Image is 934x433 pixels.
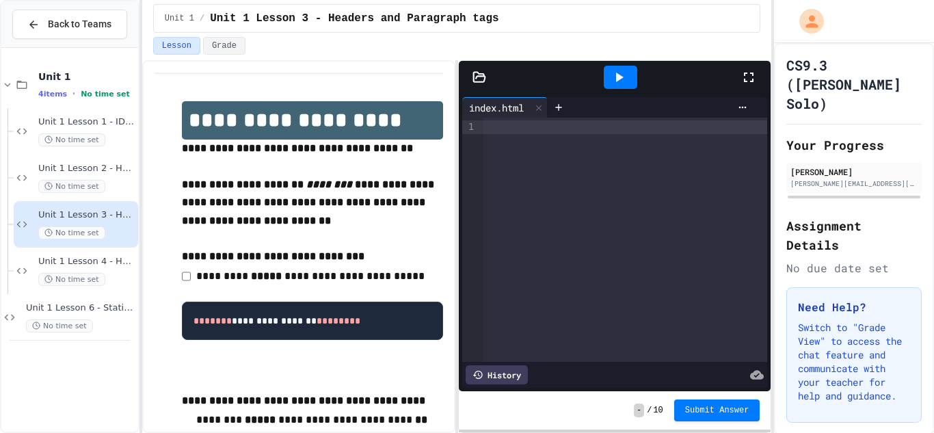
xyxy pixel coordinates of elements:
[798,299,910,315] h3: Need Help?
[647,405,652,416] span: /
[38,90,67,99] span: 4 items
[38,256,135,267] span: Unit 1 Lesson 4 - Headlines Lab
[685,405,749,416] span: Submit Answer
[790,166,918,178] div: [PERSON_NAME]
[462,120,476,134] div: 1
[462,97,548,118] div: index.html
[200,13,204,24] span: /
[798,321,910,403] p: Switch to "Grade View" to access the chat feature and communicate with your teacher for help and ...
[785,5,827,37] div: My Account
[12,10,127,39] button: Back to Teams
[72,88,75,99] span: •
[38,163,135,174] span: Unit 1 Lesson 2 - HTML Doc Setup
[203,37,245,55] button: Grade
[38,116,135,128] span: Unit 1 Lesson 1 - IDE Interaction
[786,216,922,254] h2: Assignment Details
[153,37,200,55] button: Lesson
[26,302,135,314] span: Unit 1 Lesson 6 - Stations Activity
[653,405,663,416] span: 10
[26,319,93,332] span: No time set
[462,101,531,115] div: index.html
[786,135,922,155] h2: Your Progress
[786,260,922,276] div: No due date set
[38,70,135,83] span: Unit 1
[165,13,194,24] span: Unit 1
[81,90,130,99] span: No time set
[38,273,105,286] span: No time set
[634,404,644,417] span: -
[674,399,760,421] button: Submit Answer
[466,365,528,384] div: History
[790,179,918,189] div: [PERSON_NAME][EMAIL_ADDRESS][PERSON_NAME][DOMAIN_NAME]
[38,133,105,146] span: No time set
[48,17,111,31] span: Back to Teams
[210,10,498,27] span: Unit 1 Lesson 3 - Headers and Paragraph tags
[38,209,135,221] span: Unit 1 Lesson 3 - Headers and Paragraph tags
[786,55,922,113] h1: CS9.3 ([PERSON_NAME] Solo)
[38,226,105,239] span: No time set
[38,180,105,193] span: No time set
